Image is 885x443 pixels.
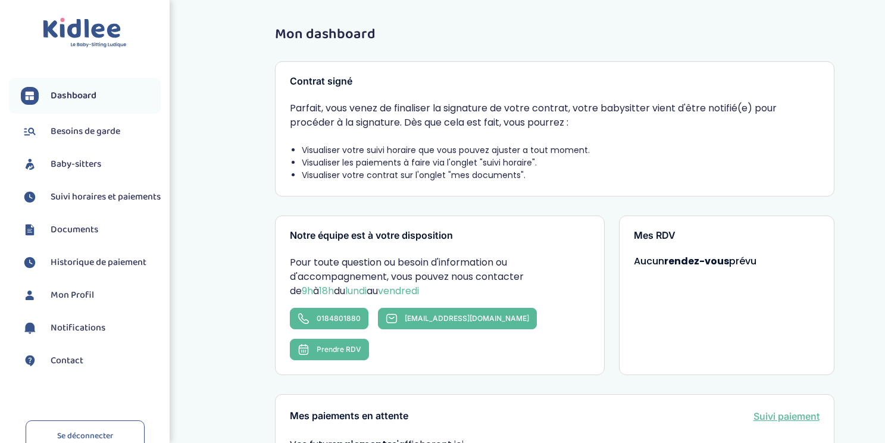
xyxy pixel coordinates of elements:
[51,255,146,270] span: Historique de paiement
[290,308,368,329] a: 0184801880
[317,345,361,354] span: Prendre RDV
[21,123,161,141] a: Besoins de garde
[21,319,39,337] img: notification.svg
[275,27,834,42] h1: Mon dashboard
[290,411,408,422] h3: Mes paiements en attente
[21,87,39,105] img: dashboard.svg
[21,221,161,239] a: Documents
[664,254,729,268] strong: rendez-vous
[290,255,590,298] p: Pour toute question ou besoin d'information ou d'accompagnement, vous pouvez nous contacter de à ...
[21,188,39,206] img: suivihoraire.svg
[21,123,39,141] img: besoin.svg
[634,230,820,241] h3: Mes RDV
[345,284,367,298] span: lundi
[21,254,161,272] a: Historique de paiement
[21,155,161,173] a: Baby-sitters
[21,286,161,304] a: Mon Profil
[753,409,820,423] a: Suivi paiement
[634,254,756,268] span: Aucun prévu
[51,223,98,237] span: Documents
[21,87,161,105] a: Dashboard
[51,354,83,368] span: Contact
[302,144,820,157] li: Visualiser votre suivi horaire que vous pouvez ajuster a tout moment.
[378,284,419,298] span: vendredi
[317,314,361,323] span: 0184801880
[21,319,161,337] a: Notifications
[302,157,820,169] li: Visualiser les paiements à faire via l'onglet "suivi horaire".
[51,321,105,335] span: Notifications
[378,308,537,329] a: [EMAIL_ADDRESS][DOMAIN_NAME]
[21,188,161,206] a: Suivi horaires et paiements
[51,124,120,139] span: Besoins de garde
[319,284,334,298] span: 18h
[51,89,96,103] span: Dashboard
[21,286,39,304] img: profil.svg
[21,155,39,173] img: babysitters.svg
[405,314,529,323] span: [EMAIL_ADDRESS][DOMAIN_NAME]
[290,230,590,241] h3: Notre équipe est à votre disposition
[51,157,101,171] span: Baby-sitters
[21,352,161,370] a: Contact
[43,18,127,48] img: logo.svg
[21,221,39,239] img: documents.svg
[290,339,369,360] button: Prendre RDV
[290,76,820,87] h3: Contrat signé
[302,169,820,182] li: Visualiser votre contrat sur l'onglet "mes documents".
[21,254,39,272] img: suivihoraire.svg
[290,101,820,130] p: Parfait, vous venez de finaliser la signature de votre contrat, votre babysitter vient d'être not...
[21,352,39,370] img: contact.svg
[51,288,94,302] span: Mon Profil
[51,190,161,204] span: Suivi horaires et paiements
[302,284,313,298] span: 9h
